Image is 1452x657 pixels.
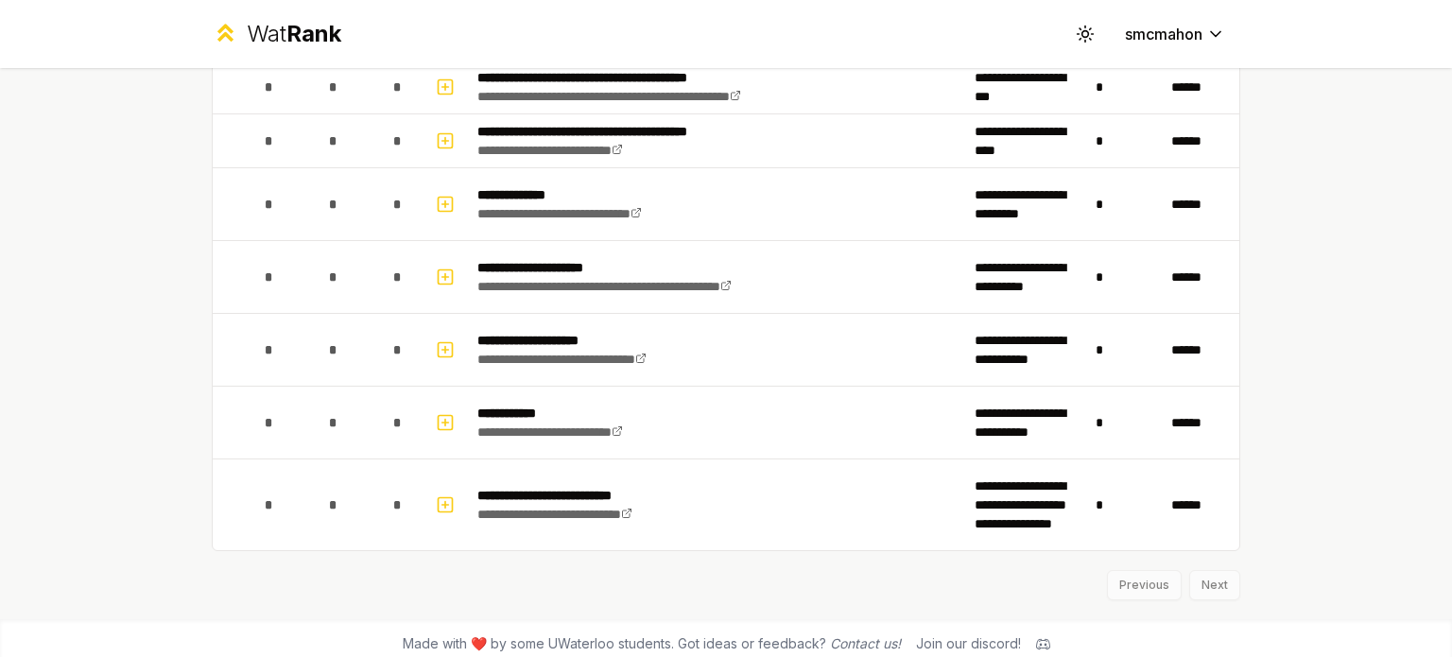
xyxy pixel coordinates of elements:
span: smcmahon [1125,23,1202,45]
div: Join our discord! [916,634,1021,653]
a: Contact us! [830,635,901,651]
div: Wat [247,19,341,49]
a: WatRank [212,19,341,49]
span: Made with ❤️ by some UWaterloo students. Got ideas or feedback? [403,634,901,653]
button: smcmahon [1110,17,1240,51]
span: Rank [286,20,341,47]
